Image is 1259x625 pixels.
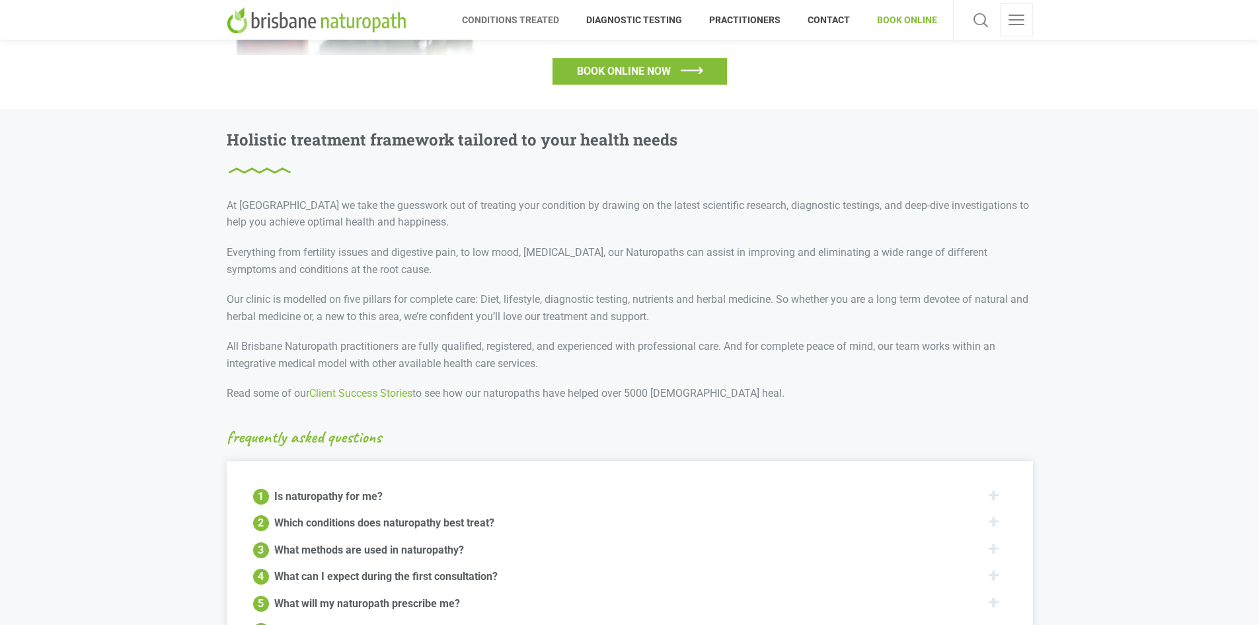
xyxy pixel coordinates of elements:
div: What will my naturopath prescribe me? [274,595,460,610]
div: Which conditions does naturopathy best treat? [274,514,494,530]
div: What can I expect during the first consultation? [274,567,498,583]
a: Search [970,3,992,36]
span: PRACTITIONERS [696,9,794,30]
span: CONDITIONS TREATED [462,9,573,30]
span: BOOK ONLINE [864,9,937,30]
div: 1 [253,489,269,505]
span: DIAGNOSTIC TESTING [573,9,696,30]
img: Brisbane Naturopath [227,7,411,33]
p: All Brisbane Naturopath practitioners are fully qualified, registered, and experienced with profe... [227,338,1033,372]
h4: Holistic treatment framework tailored to your health needs [227,129,677,173]
p: At [GEOGRAPHIC_DATA] we take the guesswork out of treating your condition by drawing on the lates... [227,197,1033,231]
span: frequently asked questions​ [227,429,381,446]
div: 4 [253,569,269,585]
span: BOOK ONLINE NOW [577,63,671,80]
a: BOOK ONLINE NOW [553,58,727,85]
div: What methods are used in naturopathy? [274,541,464,557]
div: Is naturopathy for me? [274,487,383,503]
p: Everything from fertility issues and digestive pain, to low mood, [MEDICAL_DATA], our Naturopaths... [227,244,1033,278]
p: Read some of our to see how our naturopaths have helped over 5000 [DEMOGRAPHIC_DATA] heal. [227,385,1033,402]
a: Client Success Stories [309,387,412,399]
p: Our clinic is modelled on five pillars for complete care: Diet, lifestyle, diagnostic testing, nu... [227,291,1033,325]
div: 5 [253,596,269,612]
span: CONTACT [794,9,864,30]
div: 3 [253,542,269,558]
div: 2 [253,515,269,531]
